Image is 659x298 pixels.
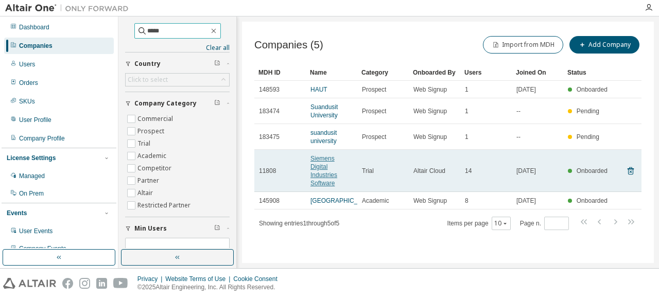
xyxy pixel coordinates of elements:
[516,64,559,81] div: Joined On
[137,187,155,199] label: Altair
[19,172,45,180] div: Managed
[447,217,511,230] span: Items per page
[214,224,220,233] span: Clear filter
[165,275,233,283] div: Website Terms of Use
[258,64,302,81] div: MDH ID
[259,133,280,141] span: 183475
[79,278,90,289] img: instagram.svg
[137,113,175,125] label: Commercial
[96,278,107,289] img: linkedin.svg
[413,197,447,205] span: Web Signup
[413,64,456,81] div: Onboarded By
[361,64,405,81] div: Category
[19,97,35,106] div: SKUs
[259,197,280,205] span: 145908
[259,85,280,94] span: 148593
[137,283,284,292] p: © 2025 Altair Engineering, Inc. All Rights Reserved.
[516,107,521,115] span: --
[19,60,35,68] div: Users
[516,167,536,175] span: [DATE]
[125,52,230,75] button: Country
[494,219,508,227] button: 10
[137,174,161,187] label: Partner
[137,199,193,212] label: Restricted Partner
[62,278,73,289] img: facebook.svg
[19,244,66,253] div: Company Events
[254,39,323,51] span: Companies (5)
[310,129,337,145] a: suandusit university
[125,217,230,240] button: Min Users
[577,108,599,115] span: Pending
[577,86,608,93] span: Onboarded
[569,36,639,54] button: Add Company
[310,103,338,119] a: Suandusit University
[577,133,599,141] span: Pending
[259,107,280,115] span: 183474
[310,155,337,187] a: Siemens Digital Industries Software
[577,197,608,204] span: Onboarded
[465,167,472,175] span: 14
[214,60,220,68] span: Clear filter
[19,227,53,235] div: User Events
[465,133,469,141] span: 1
[464,64,508,81] div: Users
[7,154,56,162] div: License Settings
[516,85,536,94] span: [DATE]
[134,224,167,233] span: Min Users
[233,275,283,283] div: Cookie Consent
[413,133,447,141] span: Web Signup
[214,99,220,108] span: Clear filter
[137,162,174,174] label: Competitor
[483,36,563,54] button: Import from MDH
[137,137,152,150] label: Trial
[362,107,386,115] span: Prospect
[465,85,469,94] span: 1
[413,167,445,175] span: Altair Cloud
[259,220,339,227] span: Showing entries 1 through 5 of 5
[465,107,469,115] span: 1
[310,86,327,93] a: HAUT
[137,150,168,162] label: Academic
[259,167,276,175] span: 11808
[19,189,44,198] div: On Prem
[362,133,386,141] span: Prospect
[128,76,168,84] div: Click to select
[516,197,536,205] span: [DATE]
[5,3,134,13] img: Altair One
[310,197,375,204] a: [GEOGRAPHIC_DATA]
[465,197,469,205] span: 8
[137,125,166,137] label: Prospect
[113,278,128,289] img: youtube.svg
[567,64,611,81] div: Status
[125,44,230,52] a: Clear all
[516,133,521,141] span: --
[137,275,165,283] div: Privacy
[7,209,27,217] div: Events
[310,64,353,81] div: Name
[3,278,56,289] img: altair_logo.svg
[134,60,161,68] span: Country
[413,107,447,115] span: Web Signup
[134,99,197,108] span: Company Category
[577,167,608,174] span: Onboarded
[19,116,51,124] div: User Profile
[19,79,38,87] div: Orders
[19,23,49,31] div: Dashboard
[19,42,53,50] div: Companies
[125,92,230,115] button: Company Category
[520,217,569,230] span: Page n.
[126,74,229,86] div: Click to select
[362,167,374,175] span: Trial
[19,134,65,143] div: Company Profile
[413,85,447,94] span: Web Signup
[362,197,389,205] span: Academic
[362,85,386,94] span: Prospect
